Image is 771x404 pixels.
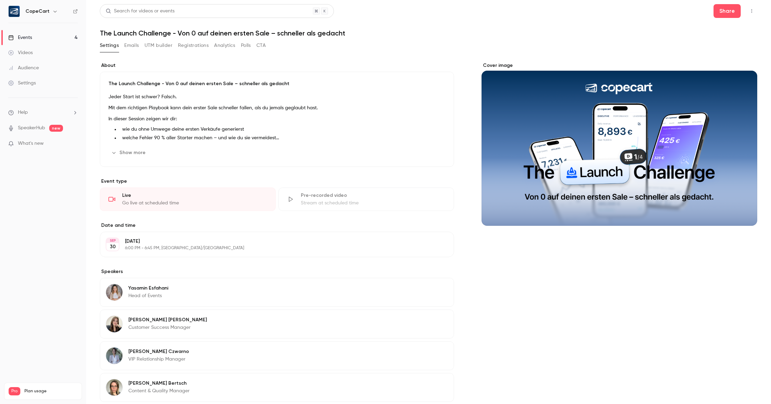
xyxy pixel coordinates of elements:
button: Registrations [178,40,209,51]
div: Emilia Wagner[PERSON_NAME] [PERSON_NAME]Customer Success Manager [100,310,454,339]
p: Customer Success Manager [128,324,207,331]
p: Content & Quality Manager [128,387,190,394]
div: Olivia Czwarno[PERSON_NAME] CzwarnoVIP Relationship Manager [100,341,454,370]
p: [DATE] [125,238,418,245]
img: CopeCart [9,6,20,17]
h6: CopeCart [25,8,50,15]
div: Search for videos or events [106,8,175,15]
p: Mit dem richtigen Playbook kann dein erster Sale schneller fallen, als du jemals geglaubt hast. [108,104,445,112]
div: Pre-recorded video [301,192,446,199]
div: Yasamin EsfahaniYasamin EsfahaniHead of Events [100,278,454,307]
button: Share [714,4,741,18]
button: Show more [108,147,150,158]
p: In dieser Session zeigen wir dir: [108,115,445,123]
label: Speakers [100,268,454,275]
p: 30 [110,243,116,250]
li: wie du ohne Umwege deine ersten Verkäufe generierst [119,126,445,133]
p: Yasamin Esfahani [128,285,168,292]
img: Emilia Wagner [106,316,123,332]
img: Anne Bertsch [106,379,123,396]
p: [PERSON_NAME] [PERSON_NAME] [128,316,207,323]
button: Settings [100,40,119,51]
img: Olivia Czwarno [106,347,123,364]
p: [PERSON_NAME] Bertsch [128,380,190,387]
div: Settings [8,80,36,87]
div: Go live at scheduled time [122,200,267,206]
p: The Launch Challenge - Von 0 auf deinen ersten Sale – schneller als gedacht [108,80,445,87]
span: new [49,125,63,132]
label: Date and time [100,222,454,229]
span: Plan usage [24,388,77,394]
label: About [100,62,454,69]
button: Analytics [214,40,235,51]
li: welche Fehler 90 % aller Starter machen – und wie du sie vermeidest [119,134,445,142]
div: Events [8,34,32,41]
div: Pre-recorded videoStream at scheduled time [278,188,454,211]
p: [PERSON_NAME] Czwarno [128,348,189,355]
div: Anne Bertsch[PERSON_NAME] BertschContent & Quality Manager [100,373,454,402]
span: Help [18,109,28,116]
div: Videos [8,49,33,56]
div: LiveGo live at scheduled time [100,188,276,211]
button: UTM builder [145,40,172,51]
button: Emails [124,40,139,51]
p: Jeder Start ist schwer? Falsch. [108,93,445,101]
div: Stream at scheduled time [301,200,446,206]
li: help-dropdown-opener [8,109,78,116]
p: Event type [100,178,454,185]
p: 6:00 PM - 6:45 PM, [GEOGRAPHIC_DATA]/[GEOGRAPHIC_DATA] [125,245,418,251]
button: Polls [241,40,251,51]
span: What's new [18,140,44,147]
label: Cover image [482,62,757,69]
p: VIP Relationship Manager [128,356,189,363]
a: SpeakerHub [18,124,45,132]
h1: The Launch Challenge - Von 0 auf deinen ersten Sale – schneller als gedacht [100,29,757,37]
div: Audience [8,64,39,71]
section: Cover image [482,62,757,226]
p: Head of Events [128,292,168,299]
button: CTA [256,40,266,51]
div: SEP [106,238,119,243]
img: Yasamin Esfahani [106,284,123,301]
div: Live [122,192,267,199]
span: Pro [9,387,20,395]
